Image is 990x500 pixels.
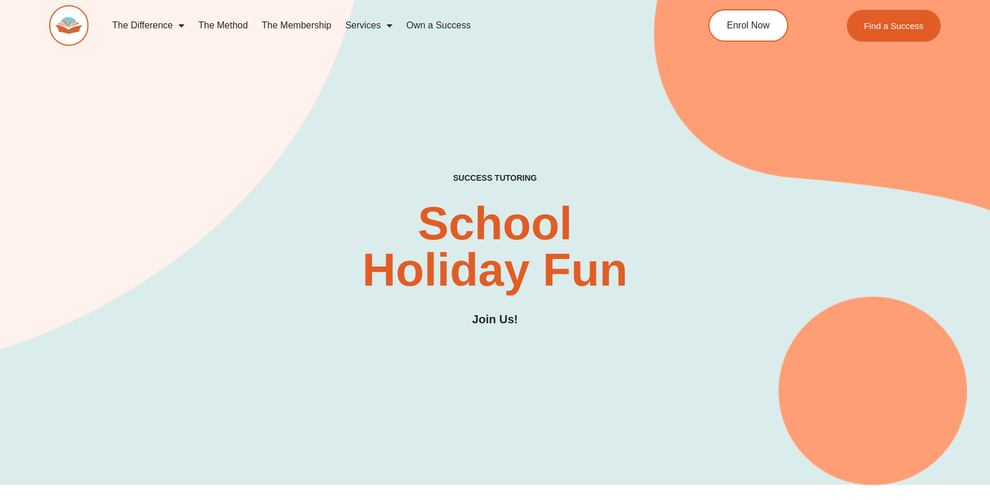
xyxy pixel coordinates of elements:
[472,311,518,329] h3: Join Us!
[708,9,788,42] a: Enrol Now
[727,21,770,30] span: Enrol Now
[399,12,478,39] a: Own a Success
[339,12,399,39] a: Services
[363,173,627,183] h4: SUCCESS TUTORING​
[864,21,923,30] span: Find a Success
[255,12,339,39] a: The Membership
[191,12,254,39] a: The Method
[293,200,696,293] h2: School Holiday Fun
[105,12,657,39] nav: Menu
[105,12,192,39] a: The Difference
[846,10,941,42] a: Find a Success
